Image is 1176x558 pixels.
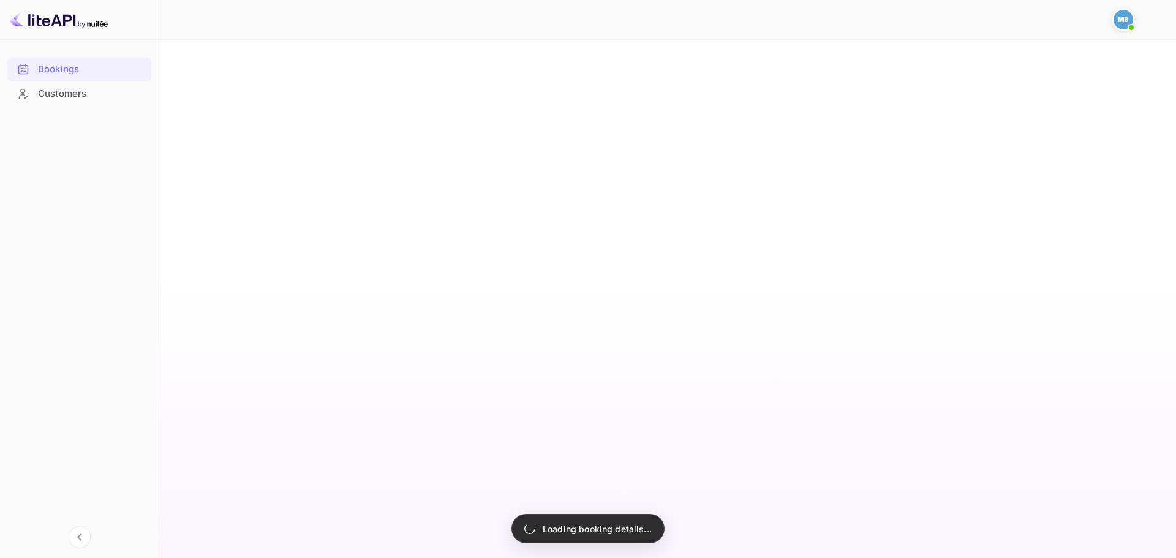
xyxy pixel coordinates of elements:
div: Bookings [38,62,145,77]
div: Bookings [7,58,151,81]
div: Customers [7,82,151,106]
a: Customers [7,82,151,105]
button: Collapse navigation [69,526,91,548]
a: Bookings [7,58,151,80]
p: Loading booking details... [543,522,652,535]
img: LiteAPI logo [10,10,108,29]
div: Customers [38,87,145,101]
img: Mohcine Belkhir [1114,10,1133,29]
